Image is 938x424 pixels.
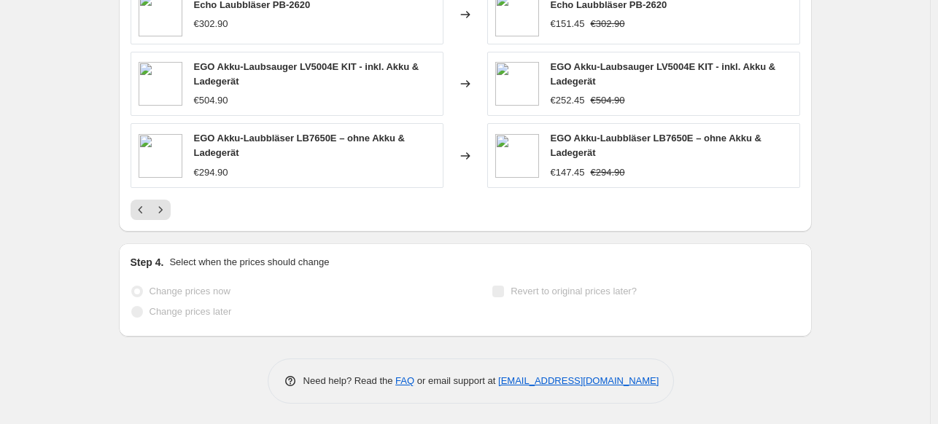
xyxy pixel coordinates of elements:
[511,286,637,297] span: Revert to original prices later?
[495,62,539,106] img: ego-akku-laubsauger-lv5004e-kit-inkl-akku-amp-ladegeraet_80x.webp
[303,375,396,386] span: Need help? Read the
[551,17,585,31] div: €151.45
[591,165,625,180] strike: €294.90
[551,133,761,158] span: EGO Akku-Laubbläser LB7650E – ohne Akku & Ladegerät
[591,17,625,31] strike: €302.90
[131,255,164,270] h2: Step 4.
[591,93,625,108] strike: €504.90
[194,17,228,31] div: €302.90
[194,61,419,87] span: EGO Akku-Laubsauger LV5004E KIT - inkl. Akku & Ladegerät
[150,286,230,297] span: Change prices now
[139,134,182,178] img: ego-akku-laubblaeser-lb7650e-ohne-akku-ladegeraet_80x.webp
[139,62,182,106] img: ego-akku-laubsauger-lv5004e-kit-inkl-akku-amp-ladegeraet_80x.webp
[150,200,171,220] button: Next
[551,93,585,108] div: €252.45
[414,375,498,386] span: or email support at
[150,306,232,317] span: Change prices later
[194,93,228,108] div: €504.90
[498,375,659,386] a: [EMAIL_ADDRESS][DOMAIN_NAME]
[194,133,405,158] span: EGO Akku-Laubbläser LB7650E – ohne Akku & Ladegerät
[131,200,171,220] nav: Pagination
[551,61,776,87] span: EGO Akku-Laubsauger LV5004E KIT - inkl. Akku & Ladegerät
[131,200,151,220] button: Previous
[495,134,539,178] img: ego-akku-laubblaeser-lb7650e-ohne-akku-ladegeraet_80x.webp
[169,255,329,270] p: Select when the prices should change
[395,375,414,386] a: FAQ
[194,165,228,180] div: €294.90
[551,165,585,180] div: €147.45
